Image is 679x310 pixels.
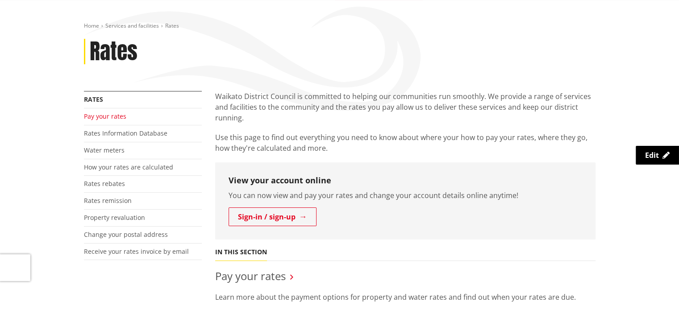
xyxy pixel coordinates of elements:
[84,163,173,171] a: How your rates are calculated
[229,190,582,201] p: You can now view and pay your rates and change your account details online anytime!
[215,248,267,256] h5: In this section
[165,22,179,29] span: Rates
[84,179,125,188] a: Rates rebates
[229,176,582,186] h3: View your account online
[105,22,159,29] a: Services and facilities
[215,91,596,123] p: Waikato District Council is committed to helping our communities run smoothly. We provide a range...
[84,247,189,256] a: Receive your rates invoice by email
[215,269,286,283] a: Pay your rates
[638,273,670,305] iframe: Messenger Launcher
[90,39,137,65] h1: Rates
[84,22,99,29] a: Home
[84,213,145,222] a: Property revaluation
[84,22,596,30] nav: breadcrumb
[229,207,317,226] a: Sign-in / sign-up
[636,146,679,165] a: Edit
[84,129,167,137] a: Rates Information Database
[84,146,125,154] a: Water meters
[215,292,596,302] p: Learn more about the payment options for property and water rates and find out when your rates ar...
[84,196,132,205] a: Rates remission
[215,132,596,153] p: Use this page to find out everything you need to know about where your how to pay your rates, whe...
[645,150,659,160] span: Edit
[84,230,168,239] a: Change your postal address
[84,112,126,120] a: Pay your rates
[84,95,103,103] a: Rates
